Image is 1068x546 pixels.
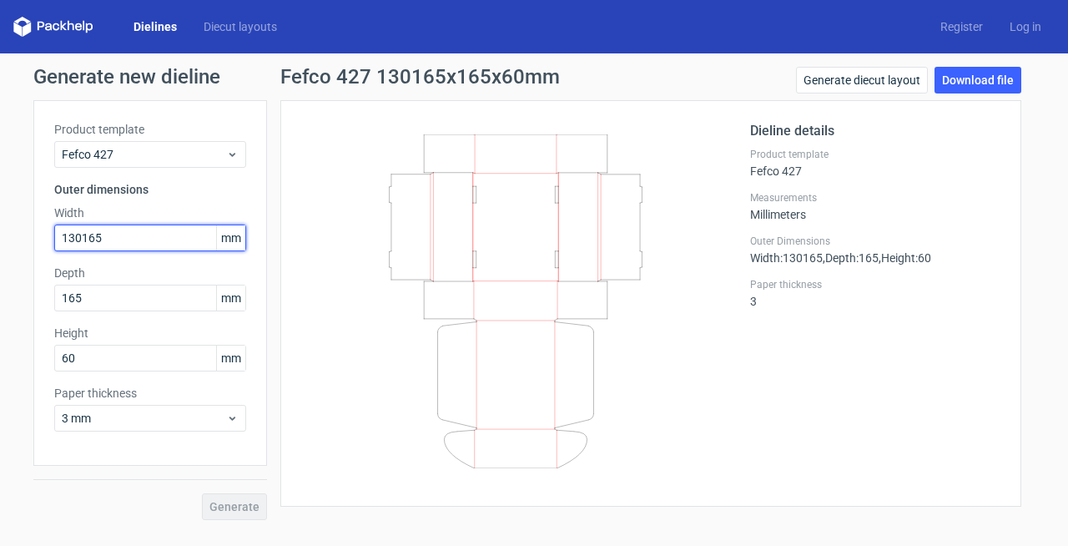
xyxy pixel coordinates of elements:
[54,325,246,341] label: Height
[750,235,1000,248] label: Outer Dimensions
[750,191,1000,205] label: Measurements
[216,346,245,371] span: mm
[750,148,1000,161] label: Product template
[796,67,928,94] a: Generate diecut layout
[750,278,1000,308] div: 3
[62,410,226,427] span: 3 mm
[62,146,226,163] span: Fefco 427
[934,67,1021,94] a: Download file
[216,286,245,311] span: mm
[54,265,246,281] label: Depth
[54,181,246,198] h3: Outer dimensions
[927,18,996,35] a: Register
[54,385,246,402] label: Paper thickness
[750,191,1000,221] div: Millimeters
[120,18,190,35] a: Dielines
[216,225,245,250] span: mm
[54,121,246,138] label: Product template
[54,205,246,221] label: Width
[996,18,1055,35] a: Log in
[879,251,931,265] span: , Height : 60
[33,67,1035,87] h1: Generate new dieline
[750,148,1000,178] div: Fefco 427
[280,67,560,87] h1: Fefco 427 130165x165x60mm
[823,251,879,265] span: , Depth : 165
[750,251,823,265] span: Width : 130165
[190,18,290,35] a: Diecut layouts
[750,121,1000,141] h2: Dieline details
[750,278,1000,291] label: Paper thickness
